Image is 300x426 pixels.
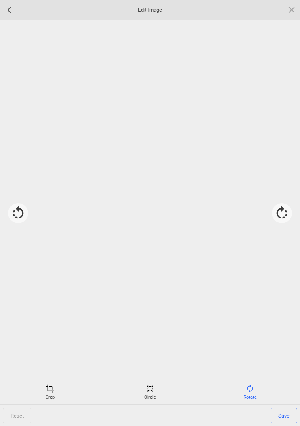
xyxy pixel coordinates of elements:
[8,203,28,223] div: Rotate -90°
[272,203,292,223] div: Rotate 90°
[202,384,298,400] div: Rotate
[102,384,198,400] div: Circle
[287,5,296,14] span: Click here or hit ESC to close picker
[2,384,98,400] div: Crop
[271,408,297,423] span: Save
[110,6,190,14] span: Edit Image
[4,4,17,16] div: Go back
